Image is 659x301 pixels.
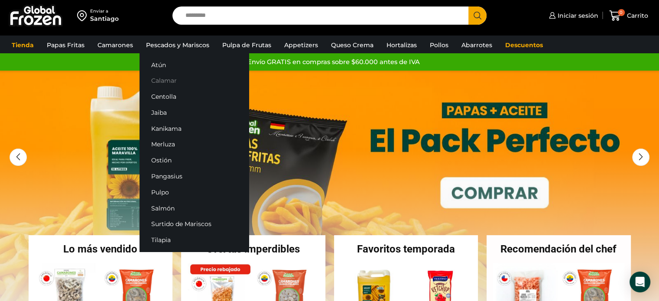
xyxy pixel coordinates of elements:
[90,8,119,14] div: Enviar a
[93,37,137,53] a: Camarones
[140,168,249,184] a: Pangasius
[632,149,649,166] div: Next slide
[555,11,598,20] span: Iniciar sesión
[140,120,249,136] a: Kanikama
[142,37,214,53] a: Pescados y Mariscos
[140,200,249,216] a: Salmón
[140,57,249,73] a: Atún
[140,136,249,152] a: Merluza
[280,37,322,53] a: Appetizers
[77,8,90,23] img: address-field-icon.svg
[42,37,89,53] a: Papas Fritas
[7,37,38,53] a: Tienda
[140,89,249,105] a: Centolla
[181,244,325,254] h2: Ofertas imperdibles
[10,149,27,166] div: Previous slide
[618,9,625,16] span: 0
[547,7,598,24] a: Iniciar sesión
[468,6,487,25] button: Search button
[140,73,249,89] a: Calamar
[140,216,249,232] a: Surtido de Mariscos
[218,37,276,53] a: Pulpa de Frutas
[90,14,119,23] div: Santiago
[487,244,631,254] h2: Recomendación del chef
[501,37,547,53] a: Descuentos
[327,37,378,53] a: Queso Crema
[140,232,249,248] a: Tilapia
[625,11,648,20] span: Carrito
[140,152,249,168] a: Ostión
[382,37,421,53] a: Hortalizas
[607,6,650,26] a: 0 Carrito
[140,184,249,200] a: Pulpo
[29,244,173,254] h2: Lo más vendido
[425,37,453,53] a: Pollos
[457,37,497,53] a: Abarrotes
[334,244,478,254] h2: Favoritos temporada
[630,272,650,292] div: Open Intercom Messenger
[140,105,249,121] a: Jaiba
